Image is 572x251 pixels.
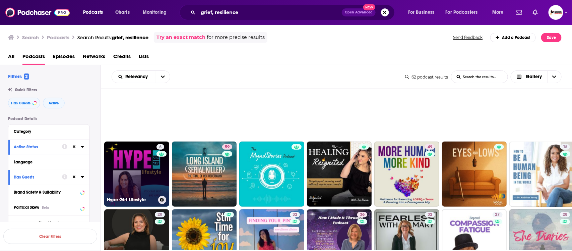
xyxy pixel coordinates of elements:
span: 59 [225,144,230,151]
a: Episodes [53,51,75,65]
span: 2 [24,73,29,80]
a: Add a Podcast [490,33,536,42]
a: 15 [104,74,169,139]
button: open menu [156,71,170,83]
span: Open Advanced [345,11,373,14]
a: 42 [172,74,237,139]
a: 59 [172,142,237,207]
a: 6Hype Girl Lifestyle [104,142,169,207]
a: 49 [374,142,439,207]
a: 28 [560,212,570,217]
button: Save [541,33,562,42]
div: Brand Safety & Suitability [14,190,78,195]
span: New [363,4,375,10]
span: Logged in as BookLaunchers [549,5,563,20]
a: All [8,51,14,65]
a: 32 [290,212,300,217]
div: Category [14,129,80,134]
button: open menu [488,7,512,18]
button: Has Guests [14,173,62,181]
a: Podcasts [22,51,45,65]
button: Show More [8,215,89,230]
a: 59 [222,144,232,150]
button: Choose View [511,70,562,83]
span: Quick Filters [15,88,37,92]
span: 32 [428,211,432,218]
a: Lists [139,51,149,65]
span: 28 [563,211,567,218]
h3: Hype Girl Lifestyle [107,197,155,203]
button: Language [14,158,84,166]
button: Open AdvancedNew [342,8,376,16]
a: 6 [156,144,164,150]
button: open menu [441,7,488,18]
h3: Podcasts [47,34,69,41]
a: Networks [83,51,105,65]
h3: Search [22,34,39,41]
button: open menu [112,74,156,79]
a: 36 [357,212,367,217]
div: Active Status [14,145,58,149]
h2: Choose List sort [112,70,170,83]
span: 36 [360,211,365,218]
a: 25 [239,74,304,139]
a: Try an exact match [156,34,205,41]
a: 18 [560,144,570,150]
a: Charts [111,7,134,18]
a: Show notifications dropdown [513,7,525,18]
span: For Business [408,8,435,17]
a: 32 [425,212,435,217]
button: Active Status [14,143,62,151]
button: open menu [78,7,112,18]
span: 6 [159,144,162,151]
button: open menu [403,7,443,18]
a: Credits [113,51,131,65]
p: Podcast Details [8,116,90,121]
span: Has Guests [11,101,30,105]
button: Political SkewBeta [14,203,84,211]
div: Search podcasts, credits, & more... [186,5,401,20]
div: Search Results: [77,34,148,41]
button: open menu [138,7,175,18]
div: Beta [42,205,49,210]
span: More [492,8,504,17]
button: Has Guests [8,98,40,108]
span: 32 [293,211,297,218]
img: Podchaser - Follow, Share and Rate Podcasts [5,6,70,19]
span: For Podcasters [446,8,478,17]
button: Active [43,98,65,108]
span: Political Skew [14,205,39,210]
span: 49 [428,144,432,151]
img: User Profile [549,5,563,20]
button: Show profile menu [549,5,563,20]
a: 20 [155,212,165,217]
span: Show More [39,221,57,224]
span: Monitoring [143,8,167,17]
div: Language [14,160,80,164]
button: Brand Safety & Suitability [14,188,84,196]
span: Relevancy [126,74,150,79]
h2: Filters [8,73,29,80]
a: 27 [493,212,503,217]
span: Charts [115,8,130,17]
span: 18 [563,144,567,151]
span: Gallery [526,74,542,79]
span: for more precise results [207,34,265,41]
button: Send feedback [451,35,485,40]
span: grief, resilience [112,34,148,41]
button: Category [14,127,84,136]
span: 20 [157,211,162,218]
span: Podcasts [83,8,103,17]
button: Clear Filters [3,229,97,244]
a: 49 [425,144,435,150]
span: Active [49,101,59,105]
